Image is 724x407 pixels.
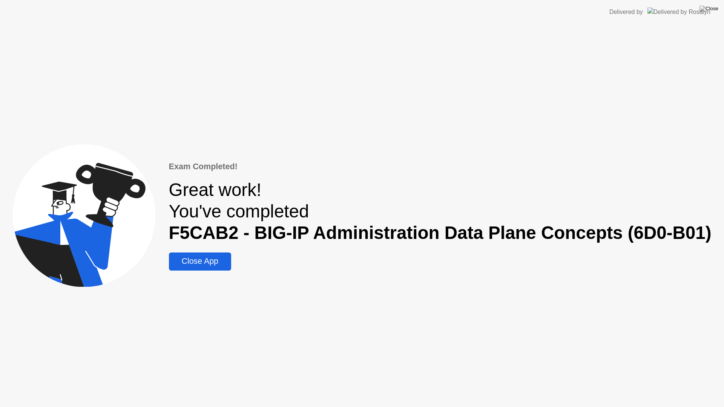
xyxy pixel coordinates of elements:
div: Exam Completed! [169,161,712,173]
img: Close [699,6,718,12]
img: Delivered by Rosalyn [647,8,710,16]
div: Close App [171,257,229,266]
b: F5CAB2 - BIG-IP Administration Data Plane Concepts (6D0-B01) [169,223,712,243]
button: Close App [169,252,231,271]
div: Delivered by [609,8,643,17]
div: Great work! You've completed [169,179,712,243]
